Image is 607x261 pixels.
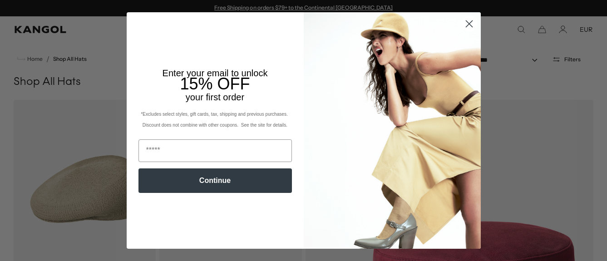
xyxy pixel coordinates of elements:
img: 93be19ad-e773-4382-80b9-c9d740c9197f.jpeg [304,12,481,248]
button: Continue [138,168,292,193]
button: Close dialog [461,16,477,32]
span: Enter your email to unlock [163,68,268,78]
span: 15% OFF [180,74,250,93]
span: your first order [186,92,244,102]
input: Email [138,139,292,162]
span: *Excludes select styles, gift cards, tax, shipping and previous purchases. Discount does not comb... [141,112,289,128]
